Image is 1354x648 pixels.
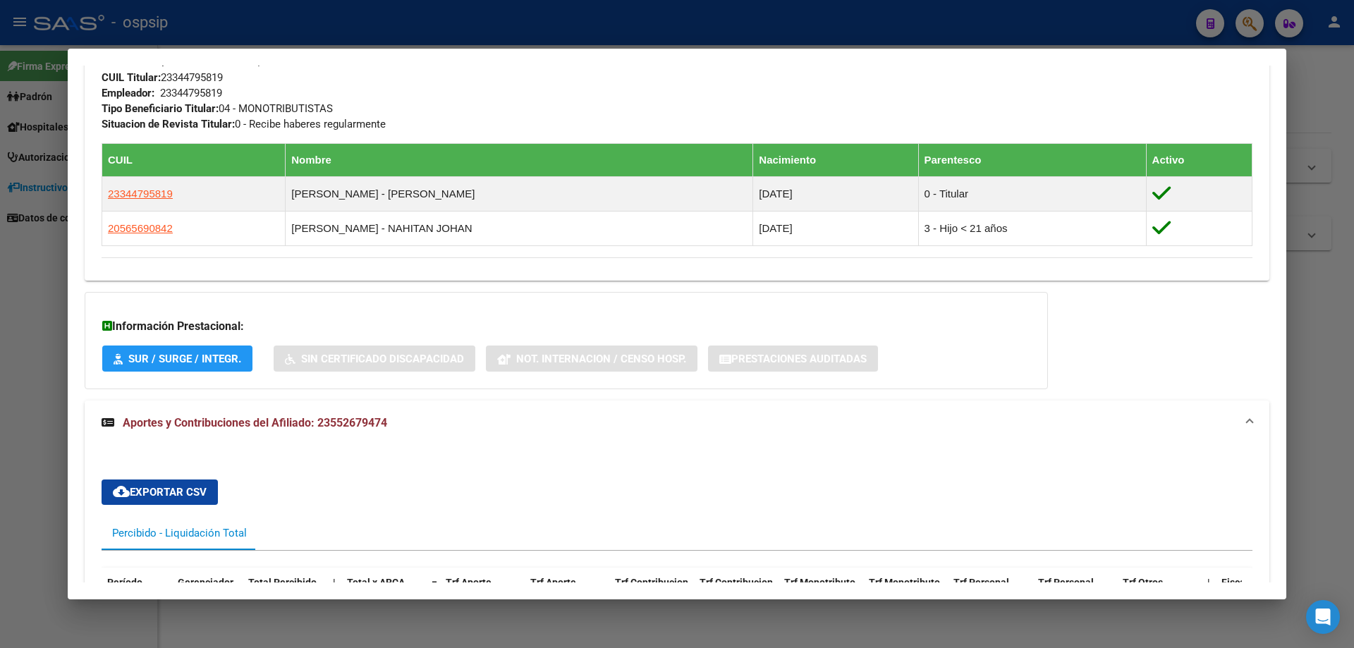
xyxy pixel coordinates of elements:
span: Trf Monotributo Intereses [869,577,940,604]
datatable-header-cell: Trf Contribucion Prorrateada [609,568,694,646]
span: Trf Personal Domestico [953,577,1009,604]
strong: Situacion de Revista Titular: [102,118,235,130]
datatable-header-cell: Trf Personal Domestico [948,568,1032,646]
span: 23344795819 [102,71,223,84]
span: Not. Internacion / Censo Hosp. [516,353,686,365]
span: Sin Certificado Discapacidad [301,353,464,365]
datatable-header-cell: Total x ARCA [341,568,426,646]
button: Sin Certificado Discapacidad [274,346,475,372]
button: Prestaciones Auditadas [708,346,878,372]
h3: Información Prestacional: [102,318,1030,335]
span: | [1207,577,1210,588]
span: Trf Otros [1123,577,1163,588]
datatable-header-cell: Trf Personal Domestico Intereses [1032,568,1117,646]
button: Not. Internacion / Censo Hosp. [486,346,697,372]
mat-icon: cloud_download [113,483,130,500]
strong: Tipo Beneficiario Titular: [102,102,219,115]
strong: Empleador: [102,87,154,99]
span: Gerenciador [178,577,233,588]
datatable-header-cell: Trf Otros [1117,568,1202,646]
th: Parentesco [918,144,1146,177]
th: CUIL [102,144,286,177]
datatable-header-cell: Trf Monotributo [779,568,863,646]
span: Exportar CSV [113,486,207,499]
span: 0 - Recibe haberes regularmente [102,118,386,130]
td: 3 - Hijo < 21 años [918,212,1146,246]
span: SUR / SURGE / INTEGR. [128,353,241,365]
datatable-header-cell: | [1202,568,1216,646]
span: = [432,577,437,588]
span: Trf Contribucion Intereses Prorateada [700,577,773,621]
span: 20565690842 [108,222,173,234]
mat-expansion-panel-header: Aportes y Contribuciones del Afiliado: 23552679474 [85,401,1269,446]
span: Trf Monotributo [784,577,855,588]
th: Activo [1146,144,1252,177]
datatable-header-cell: Fiscalización Prorateado [1216,568,1300,646]
datatable-header-cell: = [426,568,440,646]
div: Open Intercom Messenger [1306,600,1340,634]
td: [DATE] [753,212,918,246]
span: Trf Personal Domestico Intereses [1038,577,1094,621]
td: 0 - Titular [918,177,1146,212]
datatable-header-cell: | [327,568,341,646]
strong: CUIL Titular: [102,71,161,84]
datatable-header-cell: Período Percibido [102,568,172,646]
datatable-header-cell: Trf Aporte Intereses Prorrateados [525,568,609,646]
span: Período Percibido [107,577,150,604]
span: Fiscalización Prorateado [1221,577,1281,604]
span: Trf Contribucion Prorrateada [615,577,688,604]
datatable-header-cell: Total Percibido [243,568,327,646]
td: [PERSON_NAME] - NAHITAN JOHAN [286,212,753,246]
td: [DATE] [753,177,918,212]
button: SUR / SURGE / INTEGR. [102,346,252,372]
span: Total x ARCA [347,577,405,588]
span: Aportes y Contribuciones del Afiliado: 23552679474 [123,416,387,429]
span: 23344795819 [108,188,173,200]
datatable-header-cell: Gerenciador [172,568,243,646]
datatable-header-cell: Trf Aporte [440,568,525,646]
span: Total Percibido [248,577,317,588]
span: Trf Aporte Intereses Prorrateados [530,577,590,621]
span: Prestaciones Auditadas [731,353,867,365]
div: Percibido - Liquidación Total [112,525,247,541]
span: 04 - MONOTRIBUTISTAS [102,102,333,115]
th: Nombre [286,144,753,177]
button: Exportar CSV [102,479,218,505]
th: Nacimiento [753,144,918,177]
datatable-header-cell: Trf Monotributo Intereses [863,568,948,646]
div: 23344795819 [160,85,222,101]
td: [PERSON_NAME] - [PERSON_NAME] [286,177,753,212]
span: Trf Aporte [446,577,492,588]
datatable-header-cell: Trf Contribucion Intereses Prorateada [694,568,779,646]
span: | [333,577,336,588]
